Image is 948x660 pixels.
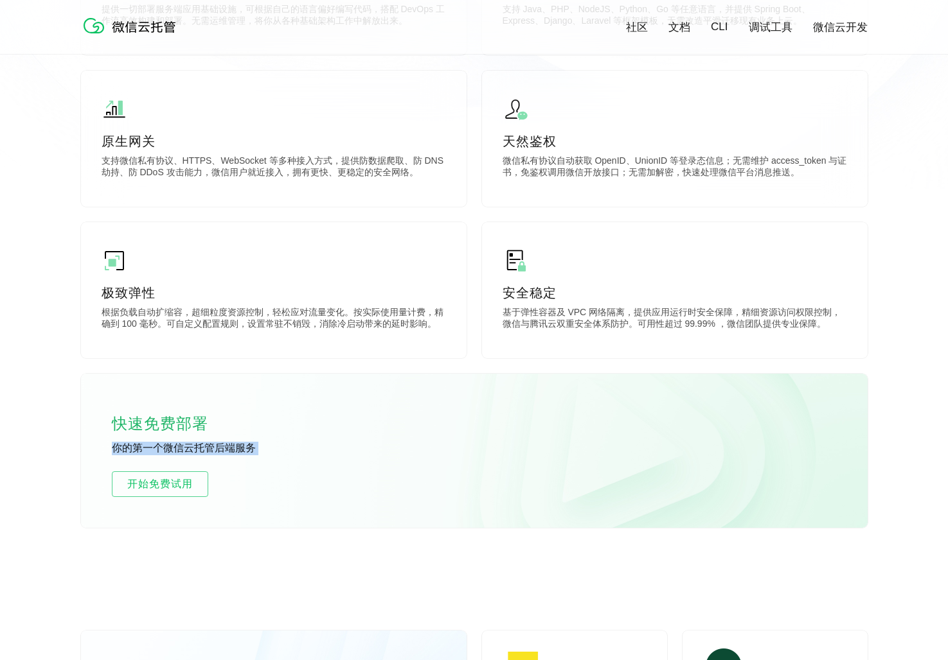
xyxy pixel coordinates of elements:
a: 社区 [626,20,648,35]
p: 安全稳定 [503,284,847,302]
a: 调试工具 [749,20,792,35]
p: 微信私有协议自动获取 OpenID、UnionID 等登录态信息；无需维护 access_token 与证书，免鉴权调用微信开放接口；无需加解密，快速处理微信平台消息推送。 [503,155,847,181]
a: 文档 [668,20,690,35]
p: 天然鉴权 [503,132,847,150]
a: CLI [711,21,728,33]
a: 微信云托管 [81,30,184,40]
p: 快速免费部署 [112,411,240,437]
a: 微信云开发 [813,20,868,35]
p: 基于弹性容器及 VPC 网络隔离，提供应用运行时安全保障，精细资源访问权限控制，微信与腾讯云双重安全体系防护。可用性超过 99.99% ，微信团队提供专业保障。 [503,307,847,333]
p: 根据负载自动扩缩容，超细粒度资源控制，轻松应对流量变化。按实际使用量计费，精确到 100 毫秒。可自定义配置规则，设置常驻不销毁，消除冷启动带来的延时影响。 [102,307,446,333]
span: 开始免费试用 [112,476,208,492]
img: 微信云托管 [81,13,184,39]
p: 你的第一个微信云托管后端服务 [112,442,305,456]
p: 支持微信私有协议、HTTPS、WebSocket 等多种接入方式，提供防数据爬取、防 DNS 劫持、防 DDoS 攻击能力，微信用户就近接入，拥有更快、更稳定的安全网络。 [102,155,446,181]
p: 极致弹性 [102,284,446,302]
p: 原生网关 [102,132,446,150]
